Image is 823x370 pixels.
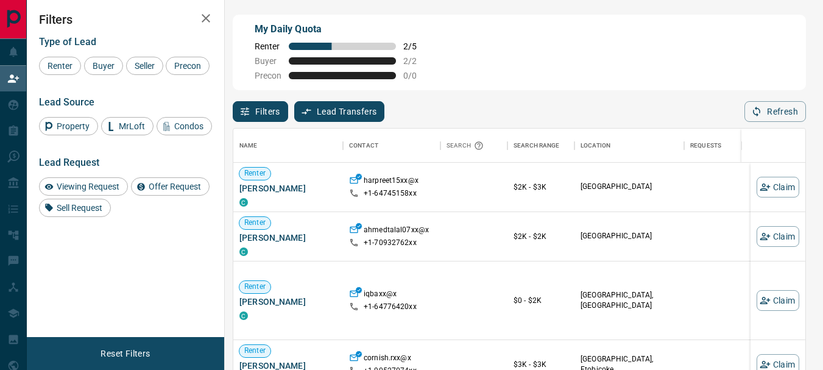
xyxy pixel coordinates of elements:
span: Seller [130,61,159,71]
div: Offer Request [131,177,210,196]
div: Name [239,129,258,163]
button: Filters [233,101,288,122]
span: [PERSON_NAME] [239,182,337,194]
div: Buyer [84,57,123,75]
div: Property [39,117,98,135]
span: 2 / 2 [403,56,430,66]
span: Renter [239,218,270,228]
div: Search [447,129,487,163]
p: [GEOGRAPHIC_DATA] [581,231,678,241]
p: $2K - $2K [514,231,568,242]
div: Renter [39,57,81,75]
p: My Daily Quota [255,22,430,37]
span: Offer Request [144,182,205,191]
p: harpreet15xx@x [364,176,419,188]
p: $2K - $3K [514,182,568,193]
span: MrLoft [115,121,149,131]
span: Renter [239,282,270,292]
span: 2 / 5 [403,41,430,51]
div: MrLoft [101,117,154,135]
button: Claim [757,290,799,311]
div: Search Range [507,129,574,163]
p: $0 - $2K [514,295,568,306]
button: Refresh [744,101,806,122]
button: Claim [757,226,799,247]
p: +1- 64745158xx [364,188,417,199]
p: cornish.rxx@x [364,353,411,366]
span: [PERSON_NAME] [239,232,337,244]
div: Seller [126,57,163,75]
div: Contact [343,129,440,163]
span: Renter [43,61,77,71]
p: +1- 70932762xx [364,238,417,248]
div: Precon [166,57,210,75]
span: Property [52,121,94,131]
div: Sell Request [39,199,111,217]
span: Lead Request [39,157,99,168]
div: condos.ca [239,198,248,207]
p: iqbaxx@x [364,289,397,302]
span: Type of Lead [39,36,96,48]
span: Viewing Request [52,182,124,191]
span: Lead Source [39,96,94,108]
span: Sell Request [52,203,107,213]
h2: Filters [39,12,212,27]
div: Requests [690,129,721,163]
div: Condos [157,117,212,135]
span: Condos [170,121,208,131]
button: Reset Filters [93,343,158,364]
span: Renter [239,346,270,356]
div: Requests [684,129,794,163]
span: Buyer [88,61,119,71]
span: 0 / 0 [403,71,430,80]
div: Location [574,129,684,163]
p: [GEOGRAPHIC_DATA] [581,182,678,192]
span: Precon [255,71,281,80]
button: Lead Transfers [294,101,385,122]
span: Buyer [255,56,281,66]
span: Precon [170,61,205,71]
div: Name [233,129,343,163]
p: +1- 64776420xx [364,302,417,312]
div: Viewing Request [39,177,128,196]
p: [GEOGRAPHIC_DATA], [GEOGRAPHIC_DATA] [581,290,678,311]
div: condos.ca [239,247,248,256]
div: Contact [349,129,378,163]
div: Location [581,129,610,163]
span: [PERSON_NAME] [239,296,337,308]
button: Claim [757,177,799,197]
div: Search Range [514,129,560,163]
p: $3K - $3K [514,359,568,370]
p: ahmedtalal07xx@x [364,225,429,238]
span: Renter [255,41,281,51]
span: Renter [239,168,270,179]
div: condos.ca [239,311,248,320]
